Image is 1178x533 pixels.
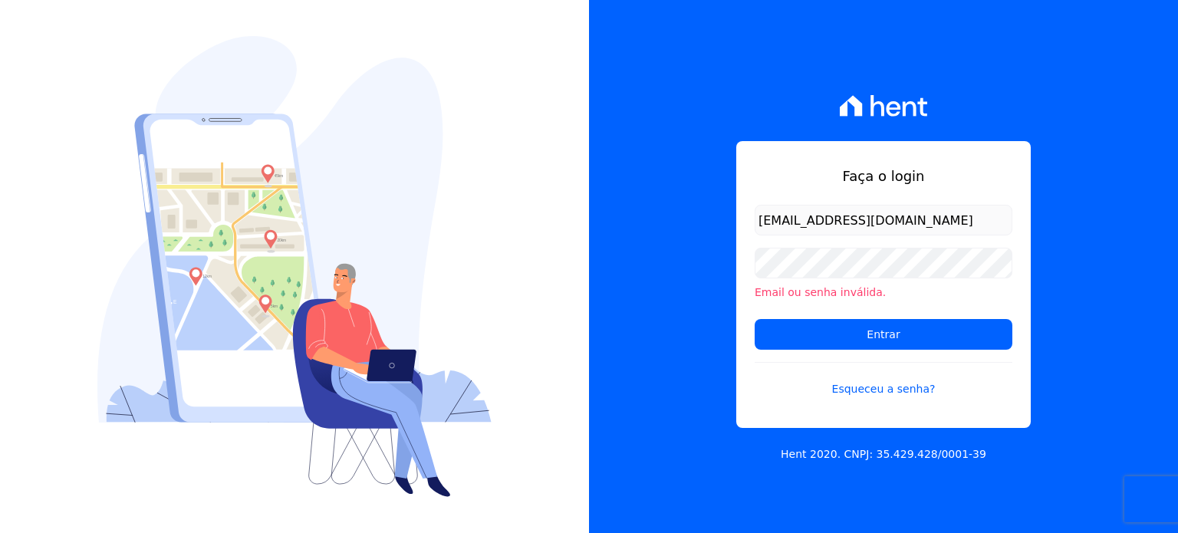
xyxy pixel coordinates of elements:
[755,205,1012,235] input: Email
[97,36,492,497] img: Login
[755,362,1012,397] a: Esqueceu a senha?
[755,285,1012,301] li: Email ou senha inválida.
[755,166,1012,186] h1: Faça o login
[781,446,986,462] p: Hent 2020. CNPJ: 35.429.428/0001-39
[755,319,1012,350] input: Entrar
